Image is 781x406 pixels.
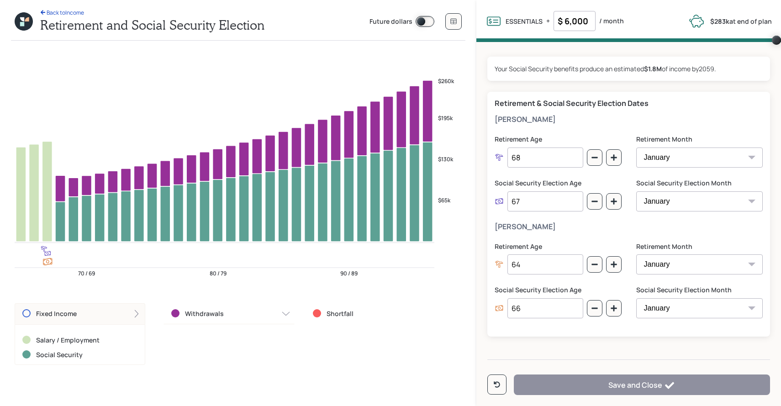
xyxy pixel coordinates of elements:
div: Save and Close [608,380,675,391]
label: Retirement Age [495,242,621,251]
label: Retirement Month [636,135,763,144]
label: Social Security Election Month [636,179,763,188]
tspan: $130k [438,155,454,163]
label: Shortfall [327,309,354,318]
label: Retirement Age [495,135,621,144]
tspan: $65k [438,196,451,204]
tspan: 0.5 [438,256,449,266]
tspan: $195k [438,114,453,122]
button: Save and Close [514,374,770,395]
tspan: 80 / 79 [210,269,227,277]
label: Social Security Election Month [636,285,763,295]
label: Salary / Employment [36,336,100,345]
label: Social Security Election Age [495,179,621,188]
label: / month [599,16,624,26]
label: Fixed Income [36,309,77,318]
b: $1.8M [644,64,662,73]
label: Future dollars [369,17,412,27]
label: Social Security [36,350,83,359]
label: Withdrawals [185,309,224,318]
h2: Retirement and Social Security Election [40,17,264,33]
span: Volume [476,38,781,42]
label: + [546,16,550,26]
label: ESSENTIALS [506,17,543,26]
div: Back to Income [40,9,84,16]
div: Your Social Security benefits produce an estimated of income by 2059 . [495,64,716,74]
h5: [PERSON_NAME] [495,222,763,231]
tspan: 90 / 89 [340,269,358,277]
h5: [PERSON_NAME] [495,115,763,124]
tspan: 2 [438,267,442,277]
tspan: $260k [438,77,454,85]
b: $283k [710,17,729,26]
tspan: 2 [438,243,442,253]
label: Social Security Election Age [495,285,621,295]
label: at end of plan [710,17,772,26]
tspan: 70 / 69 [78,269,95,277]
h5: Retirement & Social Security Election Dates [495,99,763,108]
label: Retirement Month [636,242,763,251]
